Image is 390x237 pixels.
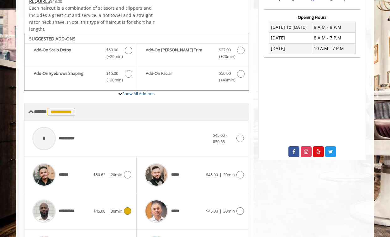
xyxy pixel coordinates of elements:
[206,172,218,178] span: $45.00
[34,47,100,60] b: Add-On Scalp Detox
[140,70,245,85] label: Add-On Facial
[213,132,227,145] span: $45.00 - $50.63
[140,47,245,61] label: Add-On Beard Trim
[146,70,212,83] b: Add-On Facial
[206,208,218,214] span: $45.00
[223,208,235,214] span: 30min
[28,47,133,61] label: Add-On Scalp Detox
[34,70,100,83] b: Add-On Eyebrows Shaping
[269,43,312,54] td: [DATE]
[215,77,234,83] span: (+40min )
[312,43,355,54] td: 10 A.M - 7 P.M
[219,70,231,77] span: $50.00
[103,77,122,83] span: (+20min )
[312,22,355,33] td: 8 A.M - 8 P.M
[219,47,231,53] span: $27.00
[215,53,234,60] span: (+20min )
[111,172,122,178] span: 20min
[107,208,109,214] span: |
[29,36,76,42] b: SUGGESTED ADD-ONS
[103,53,122,60] span: (+20min )
[269,33,312,43] td: [DATE]
[219,172,222,178] span: |
[111,208,122,214] span: 30min
[264,15,360,19] h3: Opening Hours
[312,33,355,43] td: 8 A.M - 7 P.M
[269,22,312,33] td: [DATE] To [DATE]
[122,91,155,96] a: Show All Add-ons
[219,208,222,214] span: |
[223,172,235,178] span: 30min
[106,47,118,53] span: $50.00
[29,5,155,32] span: Each haircut is a combination of scissors and clippers and includes a great cut and service, a ho...
[93,208,105,214] span: $45.00
[106,70,118,77] span: $15.00
[24,33,249,91] div: The Made Man Haircut Add-onS
[107,172,109,178] span: |
[93,172,105,178] span: $50.63
[28,70,133,85] label: Add-On Eyebrows Shaping
[146,47,212,60] b: Add-On [PERSON_NAME] Trim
